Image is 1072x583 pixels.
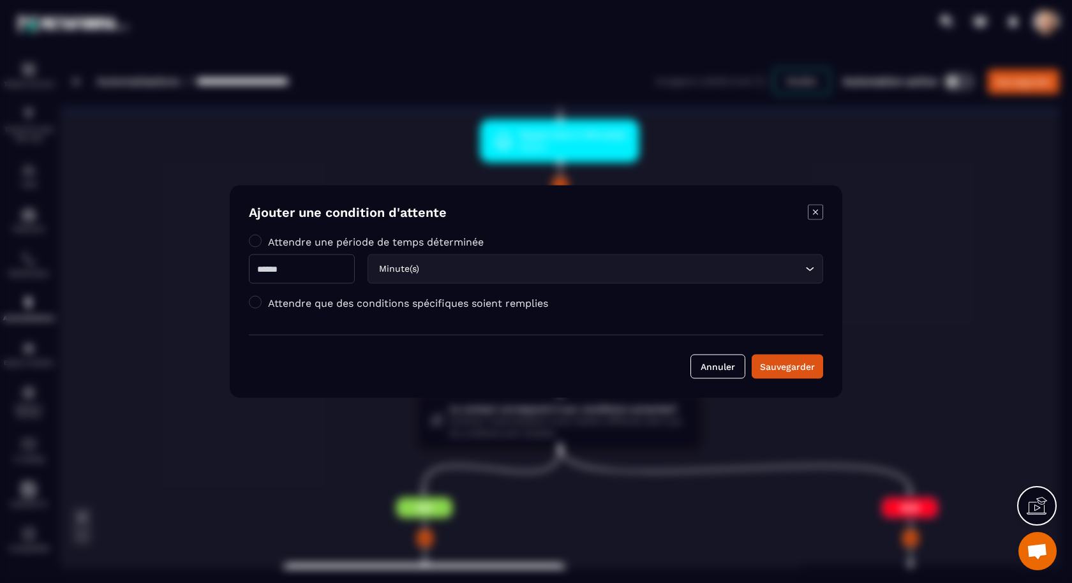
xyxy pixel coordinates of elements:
[249,205,447,223] h4: Ajouter une condition d'attente
[268,235,484,247] label: Attendre une période de temps déterminée
[422,262,802,276] input: Search for option
[690,355,745,379] button: Annuler
[752,355,823,379] button: Sauvegarder
[376,262,422,276] span: Minute(s)
[368,255,823,284] div: Search for option
[760,360,815,373] div: Sauvegarder
[268,297,548,309] label: Attendre que des conditions spécifiques soient remplies
[1018,532,1057,570] div: Ouvrir le chat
